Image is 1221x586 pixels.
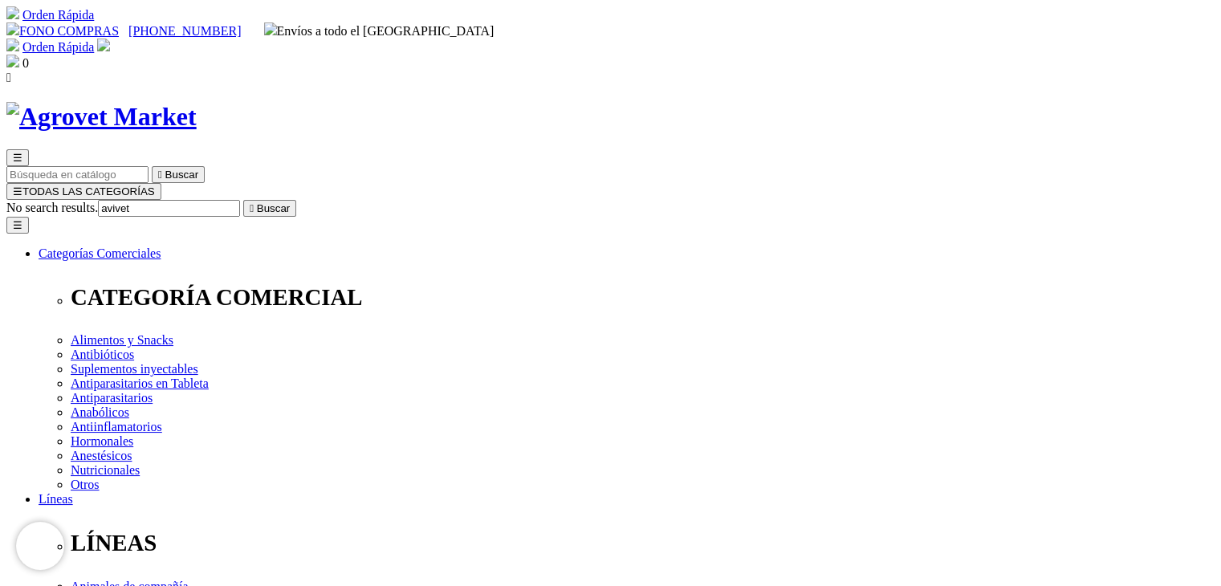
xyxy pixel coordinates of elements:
[71,405,129,419] a: Anabólicos
[16,522,64,570] iframe: Brevo live chat
[6,24,119,38] a: FONO COMPRAS
[6,71,11,84] i: 
[13,152,22,164] span: ☰
[243,200,296,217] button:  Buscar
[71,391,153,405] a: Antiparasitarios
[71,434,133,448] a: Hormonales
[250,202,254,214] i: 
[257,202,290,214] span: Buscar
[152,166,205,183] button:  Buscar
[6,55,19,67] img: shopping-bag.svg
[71,284,1215,311] p: CATEGORÍA COMERCIAL
[6,39,19,51] img: shopping-cart.svg
[6,217,29,234] button: ☰
[6,6,19,19] img: shopping-cart.svg
[128,24,241,38] a: [PHONE_NUMBER]
[22,8,94,22] a: Orden Rápida
[71,362,198,376] a: Suplementos inyectables
[39,492,73,506] a: Líneas
[158,169,162,181] i: 
[264,24,495,38] span: Envíos a todo el [GEOGRAPHIC_DATA]
[71,333,173,347] a: Alimentos y Snacks
[71,420,162,433] a: Antiinflamatorios
[98,200,240,217] input: Buscar
[6,183,161,200] button: ☰TODAS LAS CATEGORÍAS
[13,185,22,197] span: ☰
[22,40,94,54] a: Orden Rápida
[71,530,1215,556] p: LÍNEAS
[97,39,110,51] img: user.svg
[165,169,198,181] span: Buscar
[71,449,132,462] a: Anestésicos
[71,463,140,477] a: Nutricionales
[6,102,197,132] img: Agrovet Market
[39,246,161,260] a: Categorías Comerciales
[71,348,134,361] a: Antibióticos
[264,22,277,35] img: delivery-truck.svg
[6,166,149,183] input: Buscar
[71,376,209,390] a: Antiparasitarios en Tableta
[22,56,29,70] span: 0
[6,149,29,166] button: ☰
[97,40,110,54] a: Acceda a su cuenta de cliente
[6,22,19,35] img: phone.svg
[6,201,98,214] span: No search results.
[71,478,100,491] a: Otros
